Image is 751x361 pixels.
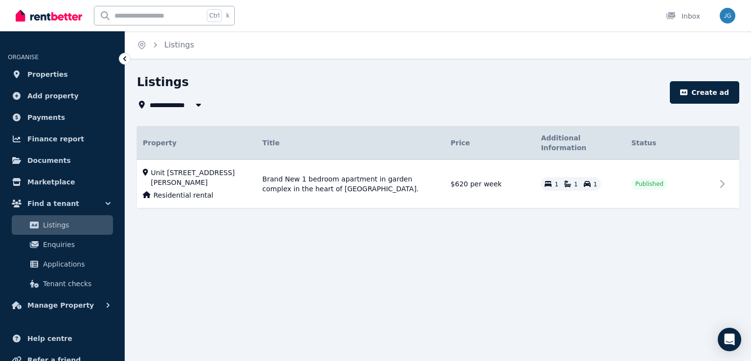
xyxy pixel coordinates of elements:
span: Find a tenant [27,198,79,209]
td: $620 per week [445,160,535,208]
a: Tenant checks [12,274,113,293]
span: Payments [27,112,65,123]
a: Listings [12,215,113,235]
span: Published [635,180,663,188]
div: Open Intercom Messenger [718,328,741,351]
span: Brand New 1 bedroom apartment in garden complex in the heart of [GEOGRAPHIC_DATA]. [263,174,439,194]
a: Documents [8,151,117,170]
span: Help centre [27,333,72,344]
a: Marketplace [8,172,117,192]
tr: Unit [STREET_ADDRESS][PERSON_NAME]Residential rentalBrand New 1 bedroom apartment in garden compl... [137,160,739,208]
span: Listings [164,39,194,51]
th: Property [137,126,257,160]
span: Tenant checks [43,278,109,290]
span: Manage Property [27,299,94,311]
span: Properties [27,68,68,80]
h1: Listings [137,74,189,90]
a: Enquiries [12,235,113,254]
a: Properties [8,65,117,84]
span: Marketplace [27,176,75,188]
span: Finance report [27,133,84,145]
span: 1 [554,181,558,188]
img: Julian Garness [720,8,735,23]
span: Ctrl [207,9,222,22]
span: ORGANISE [8,54,39,61]
img: RentBetter [16,8,82,23]
a: Applications [12,254,113,274]
button: Find a tenant [8,194,117,213]
a: Help centre [8,329,117,348]
th: Status [625,126,716,160]
span: Applications [43,258,109,270]
span: k [226,12,229,20]
button: Manage Property [8,295,117,315]
span: Add property [27,90,79,102]
span: Enquiries [43,239,109,250]
th: Additional Information [535,126,625,160]
button: Create ad [670,81,739,104]
span: Residential rental [154,190,213,200]
div: Inbox [666,11,700,21]
span: 1 [574,181,578,188]
a: Finance report [8,129,117,149]
th: Price [445,126,535,160]
nav: Breadcrumb [125,31,206,59]
span: 1 [594,181,597,188]
span: Unit [STREET_ADDRESS][PERSON_NAME] [151,168,251,187]
a: Payments [8,108,117,127]
span: Title [263,138,280,148]
span: Listings [43,219,109,231]
a: Add property [8,86,117,106]
span: Documents [27,155,71,166]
